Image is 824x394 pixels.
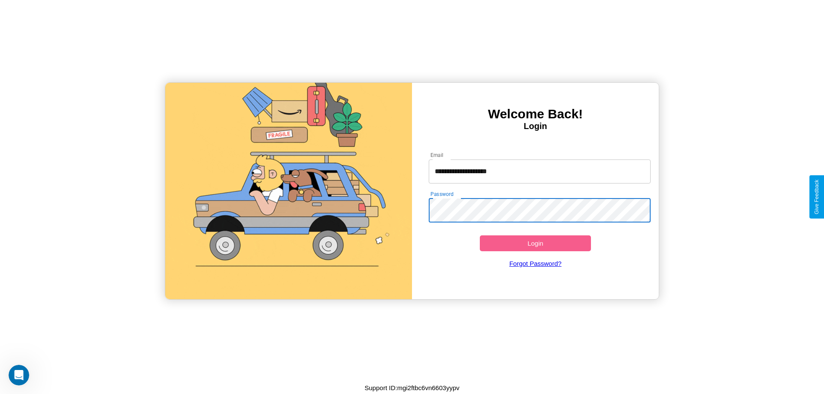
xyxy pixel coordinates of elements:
p: Support ID: mgi2ftbc6vn6603yypv [365,382,460,394]
img: gif [165,83,412,299]
h3: Welcome Back! [412,107,659,121]
iframe: Intercom live chat [9,365,29,385]
h4: Login [412,121,659,131]
button: Login [480,235,591,251]
label: Email [430,151,444,159]
a: Forgot Password? [424,251,647,276]
label: Password [430,190,453,198]
div: Give Feedback [814,180,820,214]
